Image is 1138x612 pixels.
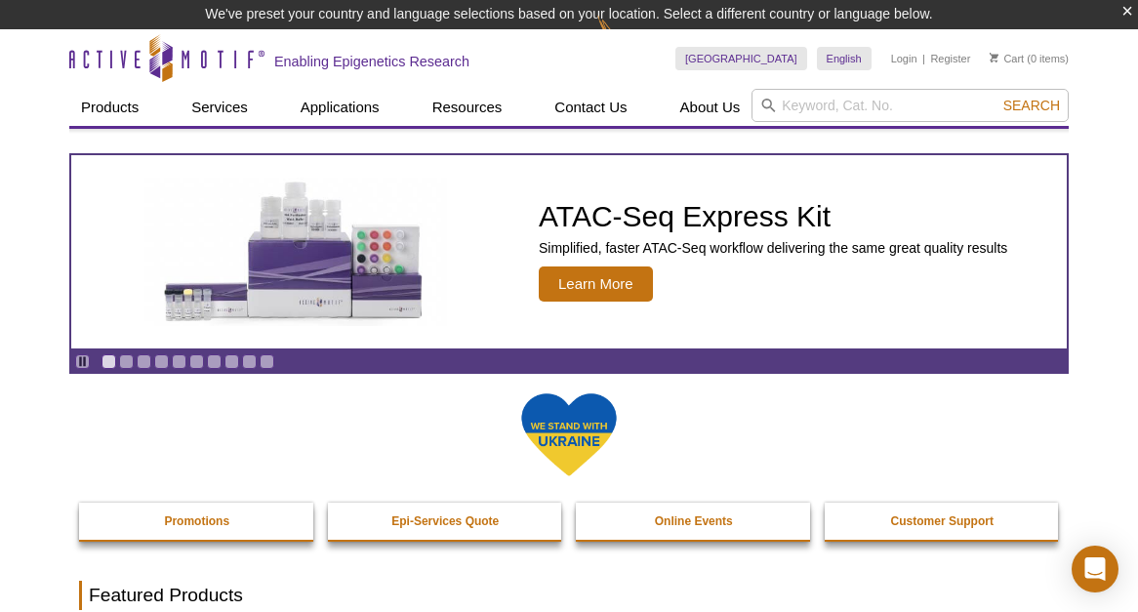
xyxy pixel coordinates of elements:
img: ATAC-Seq Express Kit [135,178,457,326]
li: (0 items) [990,47,1069,70]
a: Customer Support [825,503,1061,540]
img: We Stand With Ukraine [520,391,618,478]
a: Go to slide 9 [242,354,257,369]
button: Search [997,97,1066,114]
a: Go to slide 3 [137,354,151,369]
div: Open Intercom Messenger [1072,546,1118,592]
h2: Enabling Epigenetics Research [274,53,469,70]
a: ATAC-Seq Express Kit ATAC-Seq Express Kit Simplified, faster ATAC-Seq workflow delivering the sam... [71,155,1067,348]
a: Go to slide 5 [172,354,186,369]
a: [GEOGRAPHIC_DATA] [675,47,807,70]
li: | [922,47,925,70]
span: Search [1003,98,1060,113]
a: Register [930,52,970,65]
a: Go to slide 8 [224,354,239,369]
a: Go to slide 4 [154,354,169,369]
a: Go to slide 6 [189,354,204,369]
h2: ATAC-Seq Express Kit [539,202,1007,231]
p: Simplified, faster ATAC-Seq workflow delivering the same great quality results [539,239,1007,257]
a: Cart [990,52,1024,65]
article: ATAC-Seq Express Kit [71,155,1067,348]
strong: Customer Support [891,514,994,528]
a: Go to slide 7 [207,354,222,369]
a: Applications [289,89,391,126]
a: Promotions [79,503,315,540]
strong: Epi-Services Quote [391,514,499,528]
a: Online Events [576,503,812,540]
input: Keyword, Cat. No. [752,89,1069,122]
strong: Promotions [164,514,229,528]
strong: Online Events [655,514,733,528]
h2: Featured Products [79,581,1059,610]
a: Products [69,89,150,126]
a: Toggle autoplay [75,354,90,369]
span: Learn More [539,266,653,302]
a: English [817,47,872,70]
a: Services [180,89,260,126]
a: Go to slide 10 [260,354,274,369]
a: Login [891,52,917,65]
img: Your Cart [990,53,998,62]
a: Go to slide 2 [119,354,134,369]
a: Epi-Services Quote [328,503,564,540]
a: Contact Us [543,89,638,126]
a: About Us [669,89,752,126]
img: Change Here [597,15,649,61]
a: Go to slide 1 [102,354,116,369]
a: Resources [421,89,514,126]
